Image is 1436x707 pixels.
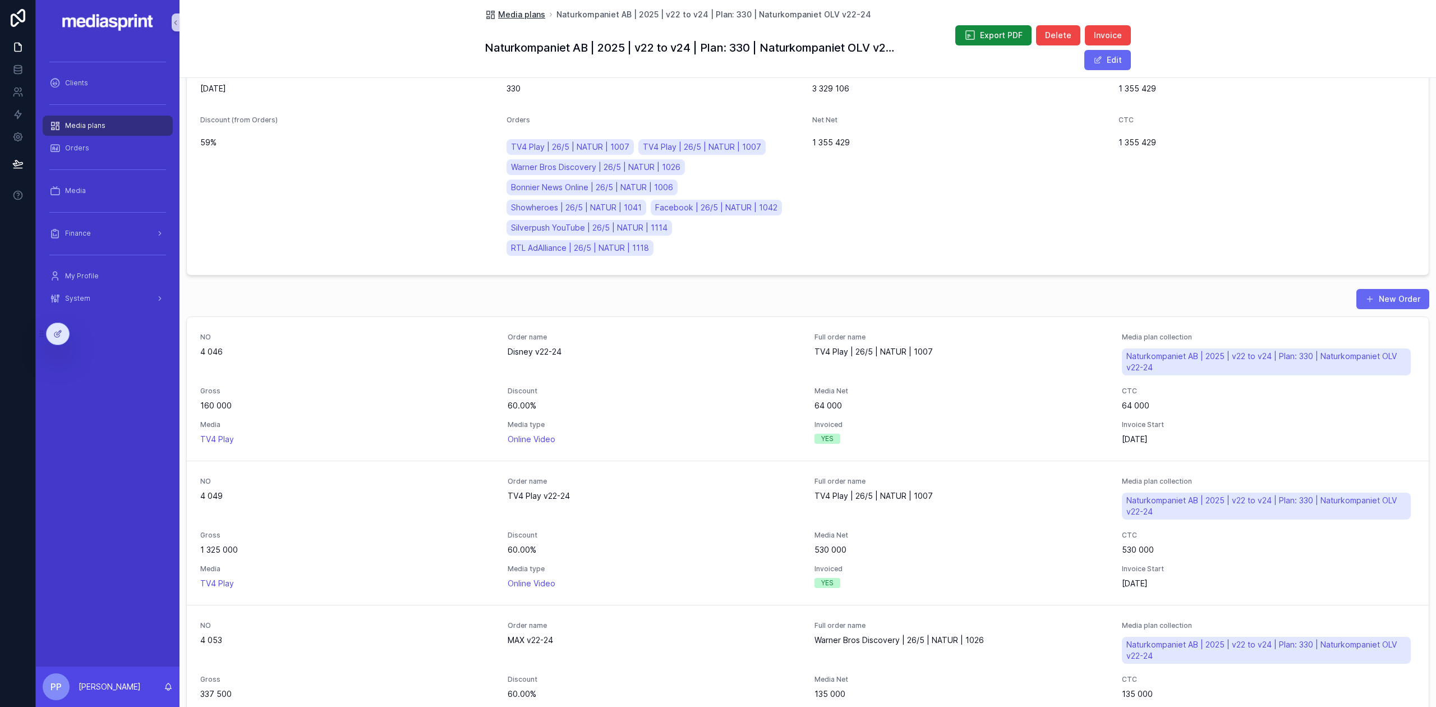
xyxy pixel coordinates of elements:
[200,621,494,630] span: NO
[1122,477,1416,486] span: Media plan collection
[511,202,642,213] span: Showheroes | 26/5 | NATUR | 1041
[1122,675,1416,684] span: CTC
[65,186,86,195] span: Media
[814,346,1108,357] span: TV4 Play | 26/5 | NATUR | 1007
[187,317,1429,461] a: NO4 046Order nameDisney v22-24Full order nameTV4 Play | 26/5 | NATUR | 1007Media plan collectionN...
[65,121,105,130] span: Media plans
[508,346,802,357] span: Disney v22-24
[821,434,834,444] div: YES
[508,675,802,684] span: Discount
[508,635,802,646] span: MAX v22-24
[65,79,88,88] span: Clients
[79,681,141,692] p: [PERSON_NAME]
[200,116,278,124] span: Discount (from Orders)
[814,688,1108,700] span: 135 000
[814,544,1108,555] span: 530 000
[955,25,1032,45] button: Export PDF
[1126,495,1407,517] span: Naturkompaniet AB | 2025 | v22 to v24 | Plan: 330 | Naturkompaniet OLV v22-24
[812,116,837,124] span: Net Net
[1356,289,1429,309] button: New Order
[511,222,668,233] span: Silverpush YouTube | 26/5 | NATUR | 1114
[1122,387,1416,396] span: CTC
[50,680,62,694] span: PP
[200,688,494,700] span: 337 500
[1122,434,1416,445] span: [DATE]
[814,420,1108,429] span: Invoiced
[1122,348,1411,375] a: Naturkompaniet AB | 2025 | v22 to v24 | Plan: 330 | Naturkompaniet OLV v22-24
[200,346,494,357] span: 4 046
[814,400,1108,411] span: 64 000
[200,387,494,396] span: Gross
[1122,621,1416,630] span: Media plan collection
[65,229,91,238] span: Finance
[200,544,494,555] span: 1 325 000
[980,30,1023,41] span: Export PDF
[1085,25,1131,45] button: Invoice
[1036,25,1080,45] button: Delete
[655,202,777,213] span: Facebook | 26/5 | NATUR | 1042
[65,294,90,303] span: System
[200,333,494,342] span: NO
[508,578,555,589] a: Online Video
[1122,400,1416,411] span: 64 000
[508,564,802,573] span: Media type
[508,434,555,445] a: Online Video
[556,9,871,20] a: Naturkompaniet AB | 2025 | v22 to v24 | Plan: 330 | Naturkompaniet OLV v22-24
[485,9,545,20] a: Media plans
[200,137,498,148] span: 59%
[1045,30,1071,41] span: Delete
[1122,493,1411,520] a: Naturkompaniet AB | 2025 | v22 to v24 | Plan: 330 | Naturkompaniet OLV v22-24
[507,116,530,124] span: Orders
[508,688,802,700] span: 60.00%
[200,434,234,445] span: TV4 Play
[814,477,1108,486] span: Full order name
[1,54,21,74] iframe: Spotlight
[814,531,1108,540] span: Media Net
[36,45,179,323] div: scrollable content
[821,578,834,588] div: YES
[812,83,1110,94] span: 3 329 106
[511,182,673,193] span: Bonnier News Online | 26/5 | NATUR | 1006
[1122,544,1416,555] span: 530 000
[65,272,99,281] span: My Profile
[200,675,494,684] span: Gross
[43,73,173,93] a: Clients
[200,635,494,646] span: 4 053
[507,240,653,256] a: RTL AdAlliance | 26/5 | NATUR | 1118
[200,578,234,589] a: TV4 Play
[814,387,1108,396] span: Media Net
[1094,30,1122,41] span: Invoice
[1122,578,1416,589] span: [DATE]
[507,220,672,236] a: Silverpush YouTube | 26/5 | NATUR | 1114
[508,387,802,396] span: Discount
[187,461,1429,605] a: NO4 049Order nameTV4 Play v22-24Full order nameTV4 Play | 26/5 | NATUR | 1007Media plan collectio...
[43,138,173,158] a: Orders
[511,162,680,173] span: Warner Bros Discovery | 26/5 | NATUR | 1026
[507,83,804,94] span: 330
[200,400,494,411] span: 160 000
[508,400,802,411] span: 60.00%
[1126,639,1407,662] span: Naturkompaniet AB | 2025 | v22 to v24 | Plan: 330 | Naturkompaniet OLV v22-24
[814,564,1108,573] span: Invoiced
[508,477,802,486] span: Order name
[638,139,766,155] a: TV4 Play | 26/5 | NATUR | 1007
[43,288,173,309] a: System
[814,333,1108,342] span: Full order name
[508,490,802,502] span: TV4 Play v22-24
[508,420,802,429] span: Media type
[507,200,646,215] a: Showheroes | 26/5 | NATUR | 1041
[1084,50,1131,70] button: Edit
[200,83,498,94] span: [DATE]
[1122,333,1416,342] span: Media plan collection
[1122,688,1416,700] span: 135 000
[814,621,1108,630] span: Full order name
[508,544,802,555] span: 60.00%
[200,490,494,502] span: 4 049
[65,144,89,153] span: Orders
[511,242,649,254] span: RTL AdAlliance | 26/5 | NATUR | 1118
[1122,531,1416,540] span: CTC
[508,531,802,540] span: Discount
